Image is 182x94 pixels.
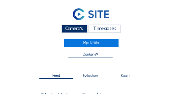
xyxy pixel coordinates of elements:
span: Feed [53,74,60,78]
span: Fotoshow [83,74,98,78]
img: C-SITE Logo [73,8,109,21]
a: Mijn C-Site [64,39,119,47]
div: Camera's [61,25,88,33]
span: Kaart [121,74,130,78]
a: C-SITE Logo [23,7,159,23]
div: Timelapses [89,25,121,33]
